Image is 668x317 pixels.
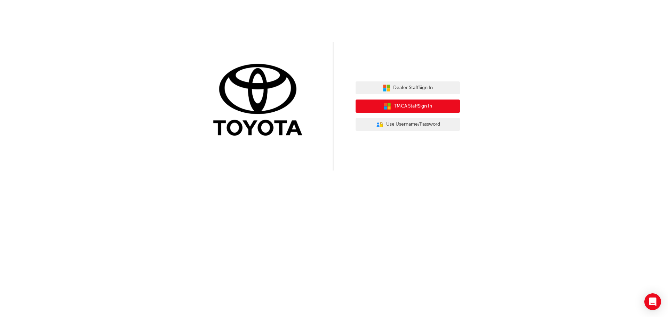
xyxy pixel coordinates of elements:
[356,81,460,95] button: Dealer StaffSign In
[386,120,440,128] span: Use Username/Password
[208,62,312,139] img: Trak
[644,293,661,310] div: Open Intercom Messenger
[356,118,460,131] button: Use Username/Password
[356,100,460,113] button: TMCA StaffSign In
[393,84,433,92] span: Dealer Staff Sign In
[394,102,432,110] span: TMCA Staff Sign In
